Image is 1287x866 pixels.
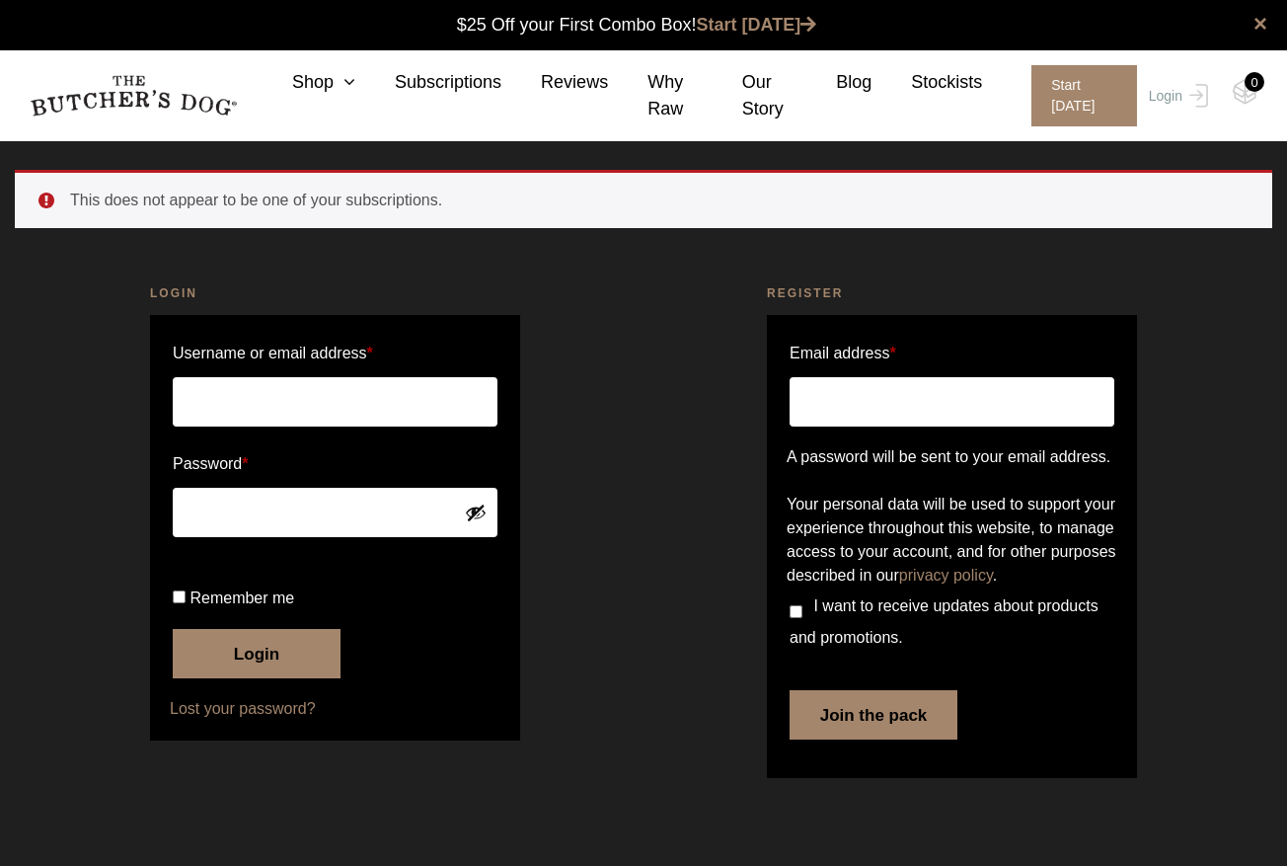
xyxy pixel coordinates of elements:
[787,493,1117,588] p: Your personal data will be used to support your experience throughout this website, to manage acc...
[150,283,520,303] h2: Login
[70,189,1241,212] li: This does not appear to be one of your subscriptions.
[173,448,497,480] label: Password
[173,338,497,369] label: Username or email address
[170,697,500,721] a: Lost your password?
[1144,65,1208,126] a: Login
[790,338,896,369] label: Email address
[1245,72,1264,92] div: 0
[767,283,1137,303] h2: Register
[790,597,1098,646] span: I want to receive updates about products and promotions.
[189,590,294,606] span: Remember me
[1031,65,1136,126] span: Start [DATE]
[697,15,817,35] a: Start [DATE]
[703,69,797,122] a: Our Story
[173,629,341,678] button: Login
[899,567,993,584] a: privacy policy
[796,69,871,96] a: Blog
[173,590,186,603] input: Remember me
[608,69,703,122] a: Why Raw
[871,69,982,96] a: Stockists
[1233,79,1257,105] img: TBD_Cart-Empty.png
[790,605,802,618] input: I want to receive updates about products and promotions.
[355,69,501,96] a: Subscriptions
[465,502,487,523] button: Show password
[790,690,957,740] button: Join the pack
[787,445,1117,469] p: A password will be sent to your email address.
[501,69,608,96] a: Reviews
[253,69,355,96] a: Shop
[1012,65,1143,126] a: Start [DATE]
[1253,12,1267,36] a: close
